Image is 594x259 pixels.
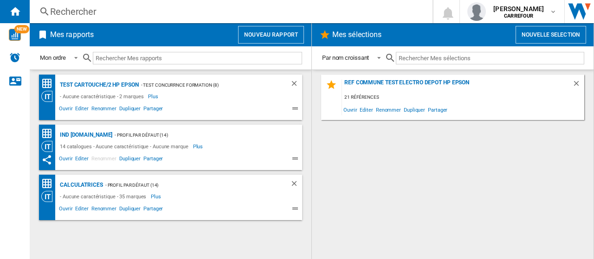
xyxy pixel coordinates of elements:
span: Renommer [90,104,118,115]
span: Ouvrir [342,103,358,116]
div: Supprimer [290,79,302,91]
span: Renommer [90,204,118,215]
div: 14 catalogues - Aucune caractéristique - Aucune marque [58,141,193,152]
span: Plus [193,141,205,152]
span: Editer [358,103,374,116]
div: Vision Catégorie [41,141,58,152]
h2: Mes rapports [48,26,96,44]
span: Editer [74,104,90,115]
input: Rechercher Mes rapports [93,52,302,64]
div: Matrice des prix [41,78,58,89]
div: - TEST CONCURRNCE FORMATION (8) [139,79,271,91]
span: Editer [74,204,90,215]
div: Calculatrices [58,179,103,191]
h2: Mes sélections [330,26,383,44]
div: TEST Cartouche/2 HP EPSON [58,79,139,91]
span: Ouvrir [58,204,74,215]
span: Plus [151,191,162,202]
div: - Profil par défaut (14) [112,129,284,141]
div: Mon ordre [40,54,66,61]
img: profile.jpg [467,2,486,21]
span: Plus [148,91,160,102]
div: - Aucune caractéristique - 2 marques [58,91,148,102]
input: Rechercher Mes sélections [396,52,584,64]
div: Matrice des prix [41,178,58,190]
span: Renommer [90,154,118,165]
div: Supprimer [290,179,302,191]
div: 21 références [342,92,584,103]
img: wise-card.svg [9,29,21,41]
div: Par nom croissant [322,54,369,61]
div: Supprimer [572,79,584,92]
b: CARREFOUR [504,13,533,19]
img: alerts-logo.svg [9,52,20,63]
button: Nouvelle selection [516,26,586,44]
span: Renommer [374,103,402,116]
div: - Aucune caractéristique - 35 marques [58,191,151,202]
span: NEW [14,25,29,33]
span: Partager [142,154,164,165]
div: - Profil par défaut (14) [103,179,271,191]
button: Nouveau rapport [238,26,304,44]
span: Editer [74,154,90,165]
span: Ouvrir [58,154,74,165]
span: Dupliquer [402,103,426,116]
span: Partager [142,104,164,115]
div: Ref commune test electro depot HP EPSON [342,79,572,92]
span: Dupliquer [118,204,142,215]
div: Vision Catégorie [41,191,58,202]
span: Dupliquer [118,154,142,165]
span: Dupliquer [118,104,142,115]
div: Ind [DOMAIN_NAME] [58,129,112,141]
ng-md-icon: Ce rapport a été partagé avec vous [41,154,52,165]
span: [PERSON_NAME] [493,4,544,13]
span: Ouvrir [58,104,74,115]
span: Partager [142,204,164,215]
div: Rechercher [50,5,408,18]
div: Matrice des prix [41,128,58,139]
span: Partager [426,103,449,116]
div: Vision Catégorie [41,91,58,102]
